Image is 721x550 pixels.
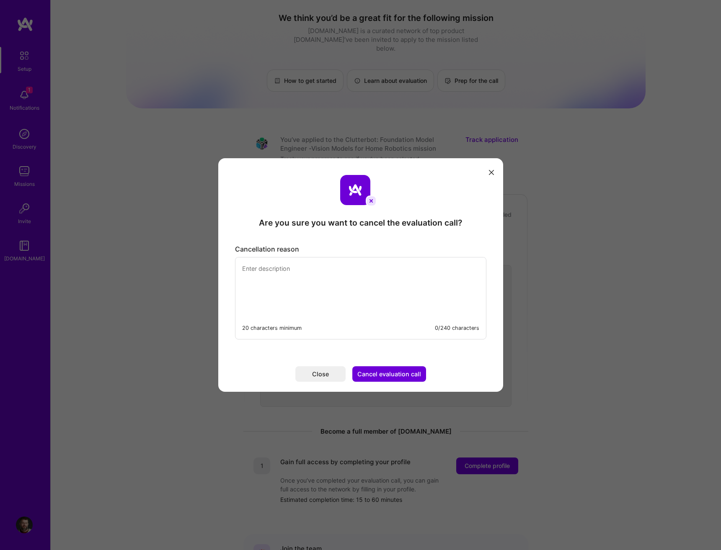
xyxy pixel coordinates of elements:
[295,366,346,382] button: Close
[235,245,486,254] div: Cancellation reason
[435,324,479,332] div: 0/240 characters
[352,366,426,382] button: Cancel evaluation call
[259,217,462,228] div: Are you sure you want to cancel the evaluation call?
[242,324,302,332] div: 20 characters minimum
[489,170,494,175] i: icon Close
[218,158,503,392] div: modal
[340,175,370,205] img: aTeam logo
[366,195,377,206] img: cancel icon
